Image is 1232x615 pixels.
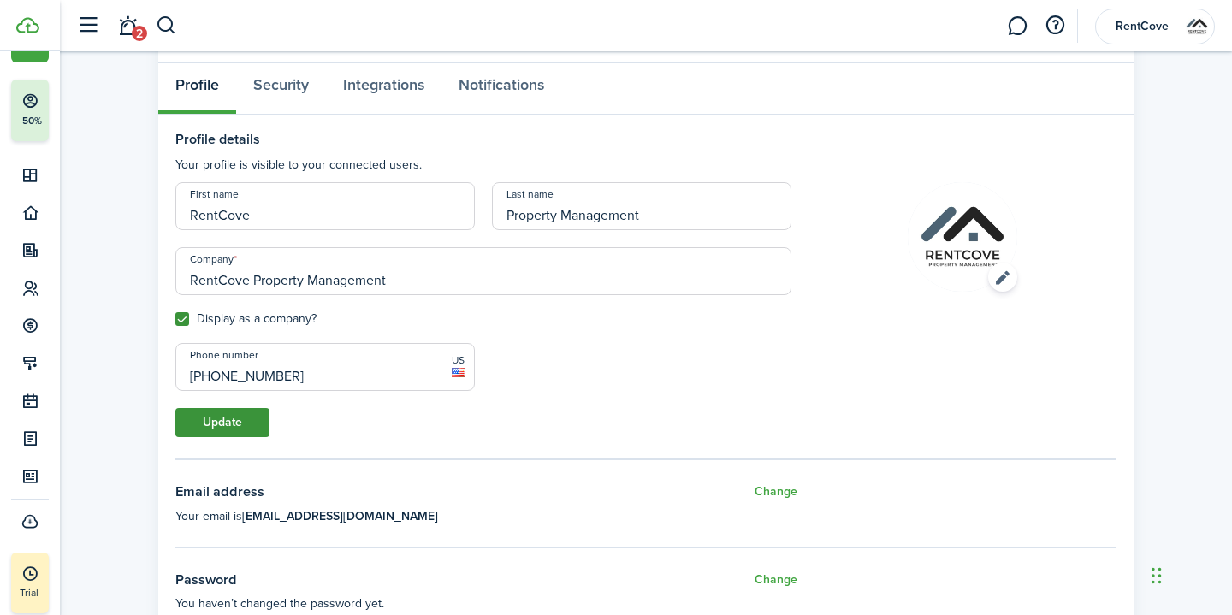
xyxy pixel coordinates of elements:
[72,9,104,42] button: Open sidebar
[175,507,797,525] p: Your email is
[156,11,177,40] button: Search
[242,507,438,525] b: [EMAIL_ADDRESS][DOMAIN_NAME]
[1040,11,1069,40] button: Open resource center
[1108,21,1176,33] span: RentCove
[175,408,269,437] button: Update
[908,182,1017,292] button: Open menu
[1146,533,1232,615] iframe: Chat Widget
[175,132,791,147] settings-fieldset-title: Profile details
[175,570,237,591] h3: Password
[175,594,797,612] p: You haven’t changed the password yet.
[441,63,561,115] a: Notifications
[11,553,49,613] a: Trial
[175,482,264,503] h3: Email address
[452,352,465,368] span: US
[908,182,1017,292] img: Picture
[132,26,147,41] span: 2
[16,17,39,33] img: TenantCloud
[1183,13,1211,40] img: RentCove
[175,312,317,326] label: Display as a company?
[20,585,88,600] p: Trial
[21,114,43,128] p: 50%
[755,482,797,503] button: Change
[326,63,441,115] a: Integrations
[175,156,791,174] settings-fieldset-description: Your profile is visible to your connected users.
[1001,4,1034,48] a: Messaging
[11,80,153,141] button: 50%
[1152,550,1162,601] div: Drag
[111,4,144,48] a: Notifications
[755,570,797,591] button: Change
[236,63,326,115] a: Security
